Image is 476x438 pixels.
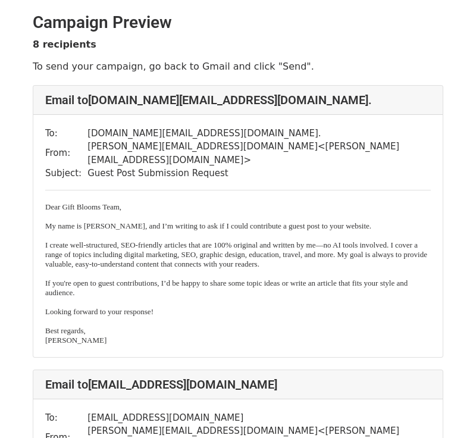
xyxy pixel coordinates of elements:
[87,127,431,140] td: [DOMAIN_NAME][EMAIL_ADDRESS][DOMAIN_NAME] .
[45,140,87,167] td: From:
[45,279,431,298] p: If you're open to guest contributions, I’d be happy to share some topic ideas or write an article...
[45,221,431,231] p: My name is [PERSON_NAME], and I’m writing to ask if I could contribute a guest post to your website.
[45,240,431,269] p: I create well-structured, SEO-friendly articles that are 100% original and written by me—no AI to...
[45,336,431,345] p: [PERSON_NAME]
[45,307,431,317] p: Looking forward to your response!
[33,60,443,73] p: To send your campaign, go back to Gmail and click "Send".
[33,39,96,50] strong: 8 recipients
[45,167,87,180] td: Subject:
[33,12,443,33] h2: Campaign Preview
[87,411,431,425] td: [EMAIL_ADDRESS][DOMAIN_NAME]
[45,411,87,425] td: To:
[45,326,431,336] p: Best regards,
[45,127,87,140] td: To:
[45,93,431,107] h4: Email to [DOMAIN_NAME][EMAIL_ADDRESS][DOMAIN_NAME] .
[45,377,431,392] h4: Email to [EMAIL_ADDRESS][DOMAIN_NAME]
[87,167,431,180] td: Guest Post Submission Request
[45,202,431,212] p: Dear Gift Blooms Team,
[87,140,431,167] td: [PERSON_NAME][EMAIL_ADDRESS][DOMAIN_NAME] < [PERSON_NAME][EMAIL_ADDRESS][DOMAIN_NAME] >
